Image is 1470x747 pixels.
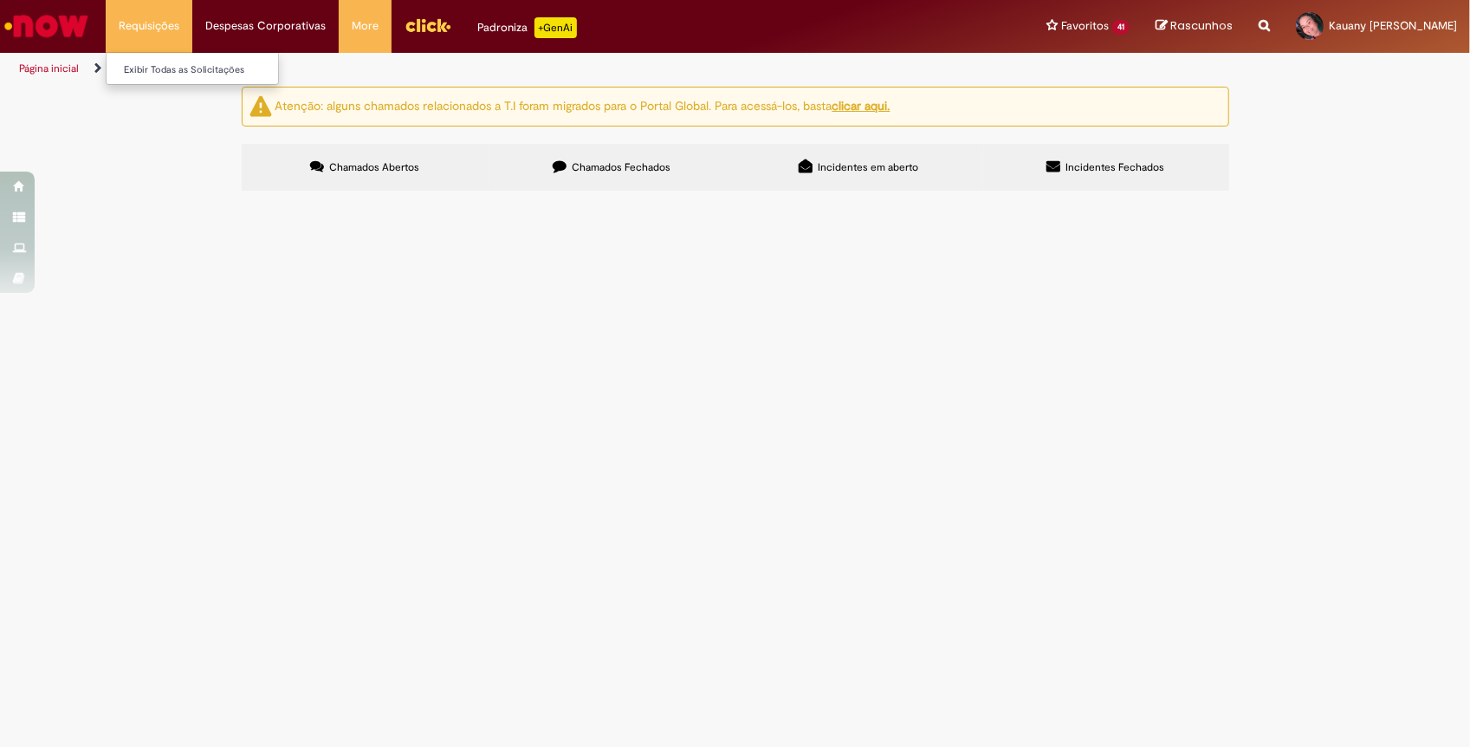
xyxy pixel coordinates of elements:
div: Padroniza [477,17,577,38]
img: ServiceNow [2,9,91,43]
a: Exibir Todas as Solicitações [107,61,297,80]
span: Incidentes em aberto [818,160,918,174]
span: Incidentes Fechados [1065,160,1164,174]
p: +GenAi [534,17,577,38]
a: clicar aqui. [832,98,890,114]
span: Chamados Abertos [329,160,419,174]
a: Página inicial [19,62,79,75]
ul: Trilhas de página [13,53,967,85]
span: Chamados Fechados [572,160,670,174]
img: click_logo_yellow_360x200.png [405,12,451,38]
span: Favoritos [1061,17,1109,35]
span: Despesas Corporativas [205,17,326,35]
span: 41 [1112,20,1130,35]
span: Rascunhos [1170,17,1233,34]
span: Requisições [119,17,179,35]
ng-bind-html: Atenção: alguns chamados relacionados a T.I foram migrados para o Portal Global. Para acessá-los,... [275,98,890,114]
a: Rascunhos [1156,18,1233,35]
span: Kauany [PERSON_NAME] [1329,18,1457,33]
ul: Requisições [106,52,279,85]
span: More [352,17,379,35]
